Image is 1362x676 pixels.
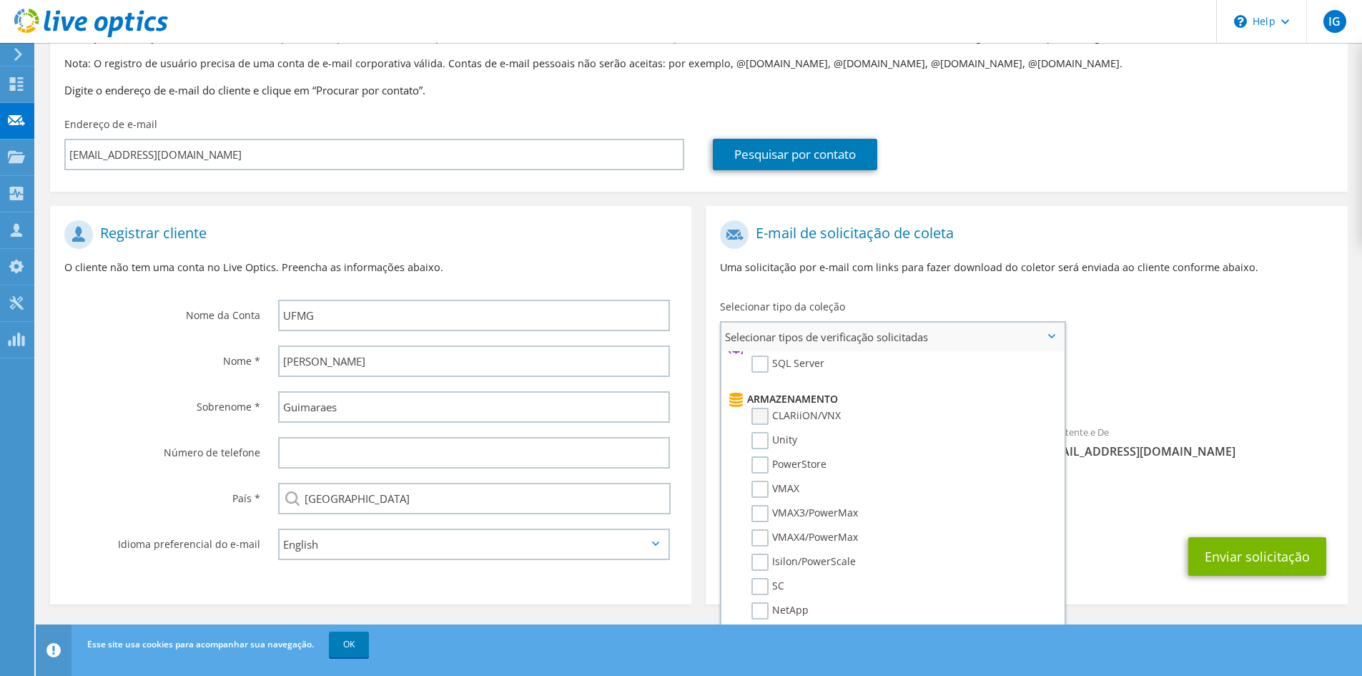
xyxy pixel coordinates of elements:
[751,408,841,425] label: CLARiiON/VNX
[751,578,784,595] label: SC
[64,56,1333,72] p: Nota: O registro de usuário precisa de uma conta de e-mail corporativa válida. Contas de e-mail p...
[751,356,824,373] label: SQL Server
[87,638,314,650] span: Esse site usa cookies para acompanhar sua navegação.
[64,391,260,414] label: Sobrenome *
[64,82,1333,98] h3: Digite o endereço de e-mail do cliente e clique em “Procurar por contato”.
[751,505,858,522] label: VMAX3/PowerMax
[64,220,670,249] h1: Registrar cliente
[64,529,260,552] label: Idioma preferencial do e-mail
[751,456,826,474] label: PowerStore
[751,481,799,498] label: VMAX
[751,602,809,619] label: NetApp
[64,437,260,460] label: Número de telefone
[1188,537,1326,576] button: Enviar solicitação
[64,260,677,275] p: O cliente não tem uma conta no Live Optics. Preencha as informações abaixo.
[751,529,858,547] label: VMAX4/PowerMax
[706,357,1347,410] div: Coleções solicitadas
[329,632,369,657] a: OK
[706,474,1347,523] div: CC e Responder para
[720,260,1333,275] p: Uma solicitação por e-mail com links para fazer download do coletor será enviada ao cliente confo...
[720,220,1326,249] h1: E-mail de solicitação de coleta
[721,323,1064,351] span: Selecionar tipos de verificação solicitadas
[64,117,157,132] label: Endereço de e-mail
[1323,10,1346,33] span: IG
[751,432,797,449] label: Unity
[720,300,845,314] label: Selecionar tipo da coleção
[64,483,260,506] label: País *
[1041,444,1333,459] span: [EMAIL_ADDRESS][DOMAIN_NAME]
[1234,15,1247,28] svg: \n
[725,391,1057,408] li: Armazenamento
[64,346,260,368] label: Nome *
[751,554,856,571] label: Isilon/PowerScale
[713,139,877,170] a: Pesquisar por contato
[64,300,260,323] label: Nome da Conta
[706,417,1027,466] div: Para
[1027,417,1348,466] div: Remetente e De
